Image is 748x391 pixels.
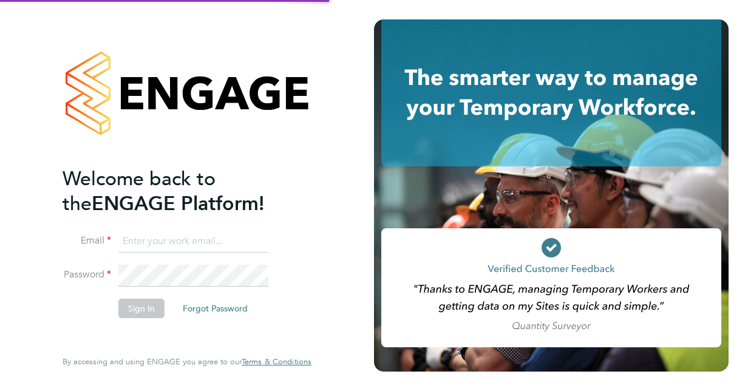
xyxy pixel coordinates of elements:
[63,234,111,247] label: Email
[118,231,268,253] input: Enter your work email...
[63,268,111,281] label: Password
[173,299,257,318] button: Forgot Password
[242,357,311,367] a: Terms & Conditions
[118,299,165,318] button: Sign In
[63,166,299,216] h2: ENGAGE Platform!
[63,356,311,367] span: By accessing and using ENGAGE you agree to our
[63,167,216,216] span: Welcome back to the
[242,356,311,367] span: Terms & Conditions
